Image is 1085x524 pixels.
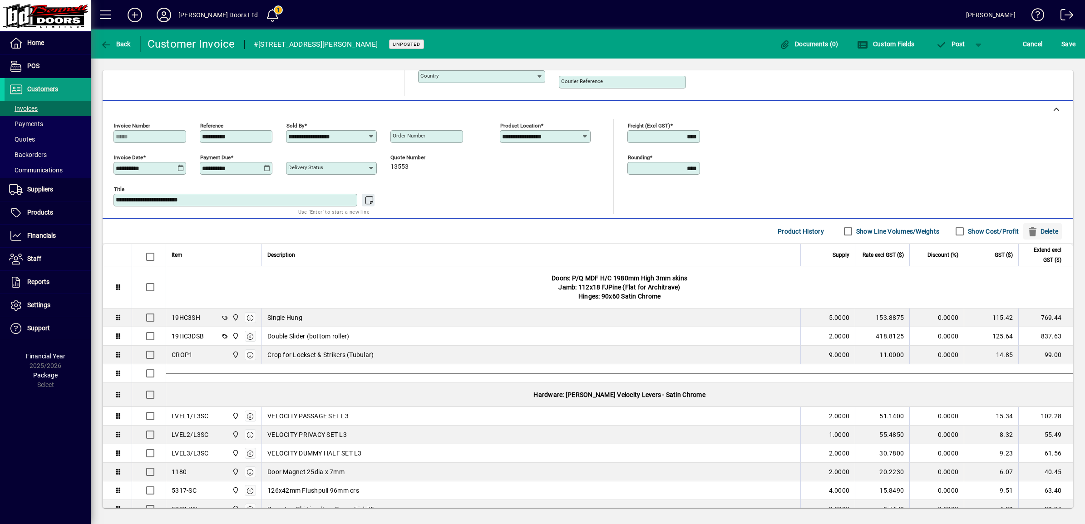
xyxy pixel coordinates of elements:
[861,411,904,421] div: 51.1400
[829,504,850,514] span: 3.0000
[114,186,124,192] mat-label: Title
[230,331,240,341] span: Bennett Doors Ltd
[931,36,970,52] button: Post
[267,504,385,514] span: Doorstop Skirting (Lag Screw Fix) 75mm
[964,346,1018,364] td: 14.85
[861,467,904,476] div: 20.2230
[172,411,209,421] div: LVEL1/L3SC
[829,411,850,421] span: 2.0000
[909,309,964,327] td: 0.0000
[1018,444,1073,463] td: 61.56
[829,313,850,322] span: 5.0000
[27,232,56,239] span: Financials
[27,186,53,193] span: Suppliers
[964,426,1018,444] td: 8.32
[114,122,150,129] mat-label: Invoice number
[9,136,35,143] span: Quotes
[5,225,91,247] a: Financials
[288,164,323,171] mat-label: Delivery status
[861,313,904,322] div: 153.8875
[120,7,149,23] button: Add
[5,162,91,178] a: Communications
[1054,2,1074,31] a: Logout
[286,122,304,129] mat-label: Sold by
[1018,407,1073,426] td: 102.28
[27,324,50,332] span: Support
[5,248,91,270] a: Staff
[964,481,1018,500] td: 9.51
[854,227,939,236] label: Show Line Volumes/Weights
[267,467,345,476] span: Door Magnet 25dia x 7mm
[964,407,1018,426] td: 15.34
[230,485,240,495] span: Bennett Doors Ltd
[909,463,964,481] td: 0.0000
[172,504,197,514] div: 5229-BN
[230,313,240,323] span: Bennett Doors Ltd
[267,313,302,322] span: Single Hung
[230,448,240,458] span: Bennett Doors Ltd
[149,7,178,23] button: Profile
[1021,36,1045,52] button: Cancel
[27,278,49,285] span: Reports
[172,350,192,359] div: CROP1
[27,62,39,69] span: POS
[298,206,370,217] mat-hint: Use 'Enter' to start a new line
[9,120,43,127] span: Payments
[166,266,1073,308] div: Doors: P/Q MDF H/C 1980mm High 3mm skins Jamb: 112x18 FJPine (Flat for Architrave) Hinges: 90x60 ...
[100,40,131,48] span: Back
[5,101,91,116] a: Invoices
[9,167,63,174] span: Communications
[861,504,904,514] div: 9.7470
[909,444,964,463] td: 0.0000
[1023,223,1066,240] app-page-header-button: Delete selection
[267,430,347,439] span: VELOCITY PRIVACY SET L3
[829,350,850,359] span: 9.0000
[909,346,964,364] td: 0.0000
[26,353,65,360] span: Financial Year
[964,444,1018,463] td: 9.23
[829,486,850,495] span: 4.0000
[5,55,91,78] a: POS
[1018,500,1073,519] td: 29.24
[230,504,240,514] span: Bennett Doors Ltd
[1027,224,1058,239] span: Delete
[178,8,258,22] div: [PERSON_NAME] Doors Ltd
[829,449,850,458] span: 2.0000
[863,250,904,260] span: Rate excl GST ($)
[964,327,1018,346] td: 125.64
[267,486,359,495] span: 126x42mm Flushpull 96mm crs
[909,407,964,426] td: 0.0000
[833,250,849,260] span: Supply
[390,163,409,171] span: 13553
[777,36,841,52] button: Documents (0)
[966,227,1019,236] label: Show Cost/Profit
[855,36,917,52] button: Custom Fields
[964,463,1018,481] td: 6.07
[267,332,349,341] span: Double Slider (bottom roller)
[9,105,38,112] span: Invoices
[230,411,240,421] span: Bennett Doors Ltd
[909,500,964,519] td: 0.0000
[172,313,200,322] div: 19HC3SH
[420,73,439,79] mat-label: Country
[909,481,964,500] td: 0.0000
[829,332,850,341] span: 2.0000
[5,201,91,224] a: Products
[172,486,197,495] div: 5317-SC
[98,36,133,52] button: Back
[1023,37,1043,51] span: Cancel
[861,449,904,458] div: 30.7800
[995,250,1013,260] span: GST ($)
[230,430,240,440] span: Bennett Doors Ltd
[1018,426,1073,444] td: 55.49
[172,430,209,439] div: LVEL2/L3SC
[1023,223,1062,240] button: Delete
[628,122,670,129] mat-label: Freight (excl GST)
[230,467,240,477] span: Bennett Doors Ltd
[936,40,965,48] span: ost
[1018,346,1073,364] td: 99.00
[393,41,420,47] span: Unposted
[5,116,91,132] a: Payments
[393,132,425,139] mat-label: Order number
[861,430,904,439] div: 55.4850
